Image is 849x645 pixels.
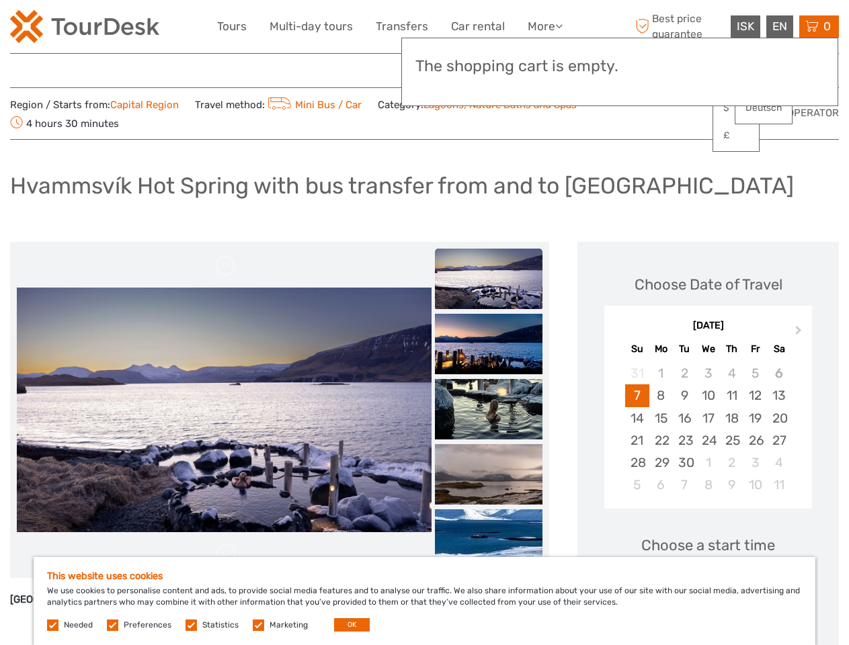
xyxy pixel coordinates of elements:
a: Capital Region [110,99,179,111]
div: Choose Wednesday, September 24th, 2025 [696,429,720,451]
div: Choose Sunday, September 28th, 2025 [625,451,649,474]
div: Choose Friday, September 26th, 2025 [743,429,767,451]
div: Choose Thursday, September 25th, 2025 [720,429,743,451]
div: Fr [743,340,767,358]
img: 4075f79dabce4cc29c40dc1d5bb4bbb2_slider_thumbnail.jpeg [435,444,542,505]
a: Mini Bus / Car [265,99,362,111]
h1: Hvammsvík Hot Spring with bus transfer from and to [GEOGRAPHIC_DATA] [10,172,794,200]
label: Statistics [202,619,239,631]
div: Choose Monday, September 15th, 2025 [649,407,673,429]
div: Not available Wednesday, September 3rd, 2025 [696,362,720,384]
div: Choose Thursday, October 2nd, 2025 [720,451,743,474]
div: Choose Sunday, October 5th, 2025 [625,474,649,496]
div: Choose Wednesday, October 8th, 2025 [696,474,720,496]
div: Choose Tuesday, September 9th, 2025 [673,384,696,406]
p: We're away right now. Please check back later! [19,24,152,34]
label: Preferences [124,619,171,631]
div: Choose Date of Travel [635,274,782,295]
img: 32eb2386f24e443e936de40c7f2abf66_slider_thumbnail.jpeg [435,379,542,439]
span: Category: [378,98,577,112]
span: ISK [737,19,754,33]
img: e2789be4f5a34e6693e929a7aef51185_slider_thumbnail.jpeg [435,314,542,374]
span: 4 hours 30 minutes [10,114,119,132]
div: Not available Friday, September 5th, 2025 [743,362,767,384]
div: month 2025-09 [608,362,807,496]
div: Choose Monday, September 8th, 2025 [649,384,673,406]
div: Choose Wednesday, October 1st, 2025 [696,451,720,474]
div: Choose Tuesday, September 30th, 2025 [673,451,696,474]
div: Choose Saturday, September 20th, 2025 [767,407,791,429]
a: Deutsch [735,96,792,120]
label: Marketing [270,619,308,631]
div: Choose Friday, October 10th, 2025 [743,474,767,496]
div: Choose Friday, September 12th, 2025 [743,384,767,406]
div: Not available Saturday, September 6th, 2025 [767,362,791,384]
span: 0 [821,19,833,33]
div: [DATE] [604,319,812,333]
div: Not available Sunday, August 31st, 2025 [625,362,649,384]
div: Choose Saturday, October 11th, 2025 [767,474,791,496]
a: Tours [217,17,247,36]
img: 31663843146548a9a5227f7d34f670d2_slider_thumbnail.jpeg [435,509,542,570]
div: Choose Thursday, September 18th, 2025 [720,407,743,429]
a: $ [713,96,759,120]
div: Tu [673,340,696,358]
button: Next Month [789,322,811,344]
div: Choose Tuesday, September 23rd, 2025 [673,429,696,451]
a: Car rental [451,17,505,36]
img: a0092645024d40a7b0c90e53b724a823_slider_thumbnail.jpeg [435,249,542,309]
span: Region / Starts from: [10,98,179,112]
div: Th [720,340,743,358]
label: Needed [64,619,93,631]
button: Open LiveChat chat widget [155,21,171,37]
div: Choose Sunday, September 7th, 2025 [625,384,649,406]
div: We [696,340,720,358]
strong: [GEOGRAPHIC_DATA] is the #1 place to visit in the world in [DATE] according to Timeout [10,593,427,605]
a: £ [713,124,759,148]
div: Choose Saturday, October 4th, 2025 [767,451,791,474]
h5: This website uses cookies [47,570,802,582]
span: Choose a start time [641,535,775,556]
h3: The shopping cart is empty. [415,57,824,76]
div: Choose Monday, October 6th, 2025 [649,474,673,496]
div: Choose Saturday, September 27th, 2025 [767,429,791,451]
div: Choose Wednesday, September 10th, 2025 [696,384,720,406]
a: Multi-day tours [270,17,353,36]
div: Choose Thursday, October 9th, 2025 [720,474,743,496]
div: Choose Friday, September 19th, 2025 [743,407,767,429]
div: Not available Thursday, September 4th, 2025 [720,362,743,384]
a: More [528,17,563,36]
div: Su [625,340,649,358]
div: We use cookies to personalise content and ads, to provide social media features and to analyse ou... [34,557,815,645]
button: OK [334,618,370,632]
div: Sa [767,340,791,358]
div: Choose Wednesday, September 17th, 2025 [696,407,720,429]
div: Choose Monday, September 22nd, 2025 [649,429,673,451]
div: Choose Sunday, September 14th, 2025 [625,407,649,429]
img: a0092645024d40a7b0c90e53b724a823_main_slider.jpeg [17,288,432,533]
div: Choose Thursday, September 11th, 2025 [720,384,743,406]
div: Choose Tuesday, October 7th, 2025 [673,474,696,496]
div: EN [766,15,793,38]
a: Transfers [376,17,428,36]
div: Not available Monday, September 1st, 2025 [649,362,673,384]
img: 120-15d4194f-c635-41b9-a512-a3cb382bfb57_logo_small.png [10,10,159,43]
span: Travel method: [195,95,362,114]
div: Choose Monday, September 29th, 2025 [649,451,673,474]
div: Choose Sunday, September 21st, 2025 [625,429,649,451]
div: Choose Friday, October 3rd, 2025 [743,451,767,474]
div: Mo [649,340,673,358]
div: Not available Tuesday, September 2nd, 2025 [673,362,696,384]
span: Best price guarantee [632,11,727,41]
div: Choose Tuesday, September 16th, 2025 [673,407,696,429]
div: Choose Saturday, September 13th, 2025 [767,384,791,406]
